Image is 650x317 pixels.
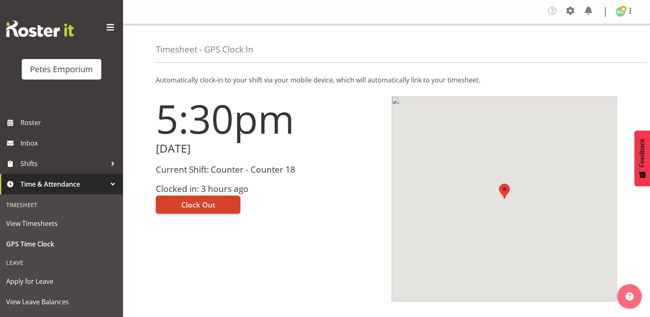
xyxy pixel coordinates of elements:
span: Clock Out [181,199,215,210]
button: Clock Out [156,196,240,214]
span: Time & Attendance [21,178,107,190]
h2: [DATE] [156,142,382,155]
div: Petes Emporium [30,63,93,75]
h1: 5:30pm [156,96,382,141]
span: Apply for Leave [6,275,117,287]
a: Apply for Leave [2,271,121,292]
span: Feedback [639,139,646,167]
button: Feedback - Show survey [634,130,650,186]
span: Inbox [21,137,119,149]
span: Shifts [21,157,107,170]
img: melanie-richardson713.jpg [616,7,625,17]
div: Timesheet [2,196,121,213]
h4: Timesheet - GPS Clock In [156,45,253,54]
span: GPS Time Clock [6,238,117,250]
h3: Clocked in: 3 hours ago [156,184,382,194]
img: help-xxl-2.png [625,292,634,301]
a: View Timesheets [2,213,121,234]
span: View Timesheets [6,217,117,230]
a: GPS Time Clock [2,234,121,254]
h3: Current Shift: Counter - Counter 18 [156,165,382,174]
span: Roster [21,116,119,129]
a: View Leave Balances [2,292,121,312]
span: View Leave Balances [6,296,117,308]
p: Automatically clock-in to your shift via your mobile device, which will automatically link to you... [156,75,617,85]
img: Rosterit website logo [6,21,74,37]
div: Leave [2,254,121,271]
